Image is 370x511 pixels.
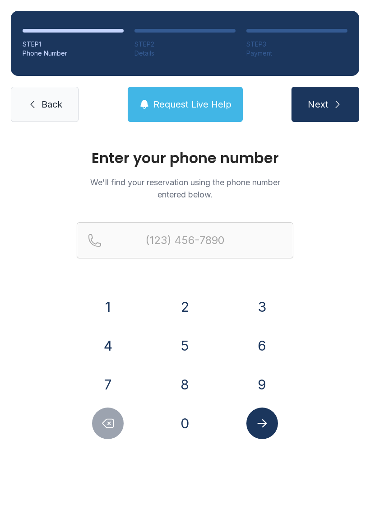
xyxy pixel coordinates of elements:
[92,330,124,361] button: 4
[246,40,347,49] div: STEP 3
[308,98,328,111] span: Next
[153,98,231,111] span: Request Live Help
[246,330,278,361] button: 6
[42,98,62,111] span: Back
[77,151,293,165] h1: Enter your phone number
[23,40,124,49] div: STEP 1
[169,408,201,439] button: 0
[92,408,124,439] button: Delete number
[169,330,201,361] button: 5
[169,369,201,400] button: 8
[23,49,124,58] div: Phone Number
[134,40,236,49] div: STEP 2
[77,176,293,201] p: We'll find your reservation using the phone number entered below.
[77,222,293,258] input: Reservation phone number
[246,369,278,400] button: 9
[169,291,201,323] button: 2
[92,369,124,400] button: 7
[92,291,124,323] button: 1
[246,49,347,58] div: Payment
[134,49,236,58] div: Details
[246,291,278,323] button: 3
[246,408,278,439] button: Submit lookup form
